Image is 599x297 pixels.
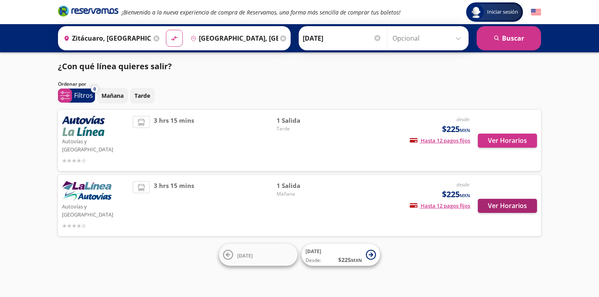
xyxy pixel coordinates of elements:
input: Elegir Fecha [303,28,382,48]
p: ¿Con qué línea quieres salir? [58,60,172,72]
span: 3 hrs 15 mins [154,116,194,165]
small: MXN [460,192,470,198]
span: Hasta 12 pagos fijos [410,202,470,209]
span: 3 hrs 15 mins [154,181,194,230]
button: 0Filtros [58,89,95,103]
p: Mañana [101,91,124,100]
span: $ 225 [338,256,362,264]
button: Tarde [130,88,155,103]
span: 1 Salida [277,116,333,125]
span: Hasta 12 pagos fijos [410,137,470,144]
p: Ordenar por [58,80,86,88]
input: Buscar Origen [60,28,151,48]
img: Autovías y La Línea [62,116,105,136]
em: desde: [456,181,470,188]
a: Brand Logo [58,5,118,19]
button: [DATE]Desde:$225MXN [302,244,380,266]
span: [DATE] [306,248,321,255]
input: Buscar Destino [187,28,278,48]
span: Desde: [306,257,321,264]
span: [DATE] [237,252,253,259]
p: Tarde [134,91,150,100]
span: Tarde [277,125,333,132]
em: ¡Bienvenido a la nueva experiencia de compra de Reservamos, una forma más sencilla de comprar tus... [122,8,401,16]
em: desde: [456,116,470,123]
button: [DATE] [219,244,297,266]
small: MXN [351,257,362,263]
span: 1 Salida [277,181,333,190]
small: MXN [460,127,470,133]
span: $225 [442,188,470,200]
p: Autovías y [GEOGRAPHIC_DATA] [62,136,129,153]
img: Autovías y La Línea [62,181,112,201]
span: Iniciar sesión [484,8,521,16]
button: Ver Horarios [478,134,537,148]
input: Opcional [392,28,465,48]
span: Mañana [277,190,333,198]
p: Autovías y [GEOGRAPHIC_DATA] [62,201,129,219]
button: Mañana [97,88,128,103]
button: Buscar [477,26,541,50]
button: English [531,7,541,17]
button: Ver Horarios [478,199,537,213]
p: Filtros [74,91,93,100]
i: Brand Logo [58,5,118,17]
span: $225 [442,123,470,135]
span: 0 [93,86,96,93]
